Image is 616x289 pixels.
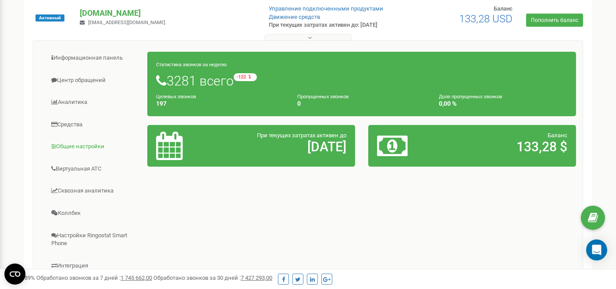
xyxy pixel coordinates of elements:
[40,114,148,136] a: Средства
[4,264,25,285] button: Open CMP widget
[445,139,567,154] h2: 133,28 $
[40,203,148,224] a: Коллбек
[269,14,320,20] a: Движение средств
[40,70,148,91] a: Центр обращений
[269,5,383,12] a: Управление подключенными продуктами
[40,180,148,202] a: Сквозная аналитика
[297,100,426,107] h4: 0
[586,239,607,260] div: Open Intercom Messenger
[40,136,148,157] a: Общие настройки
[88,20,165,25] span: [EMAIL_ADDRESS][DOMAIN_NAME]
[36,14,64,21] span: Активный
[40,225,148,254] a: Настройки Ringostat Smart Phone
[224,139,346,154] h2: [DATE]
[36,275,152,281] span: Обработано звонков за 7 дней :
[80,7,254,19] p: [DOMAIN_NAME]
[234,73,257,81] small: -122
[40,47,148,69] a: Информационная панель
[439,100,567,107] h4: 0,00 %
[257,132,346,139] span: При текущих затратах активен до
[156,62,227,68] small: Статистика звонков за неделю
[494,5,513,12] span: Баланс
[297,94,349,100] small: Пропущенных звонков
[156,100,285,107] h4: 197
[526,14,583,27] a: Пополнить баланс
[40,158,148,180] a: Виртуальная АТС
[40,92,148,113] a: Аналитика
[269,21,396,29] p: При текущих затратах активен до: [DATE]
[241,275,272,281] u: 7 427 293,00
[548,132,567,139] span: Баланс
[459,13,513,25] span: 133,28 USD
[153,275,272,281] span: Обработано звонков за 30 дней :
[156,73,567,88] h1: 3281 всего
[40,255,148,277] a: Интеграция
[156,94,196,100] small: Целевых звонков
[121,275,152,281] u: 1 745 662,00
[439,94,502,100] small: Доля пропущенных звонков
